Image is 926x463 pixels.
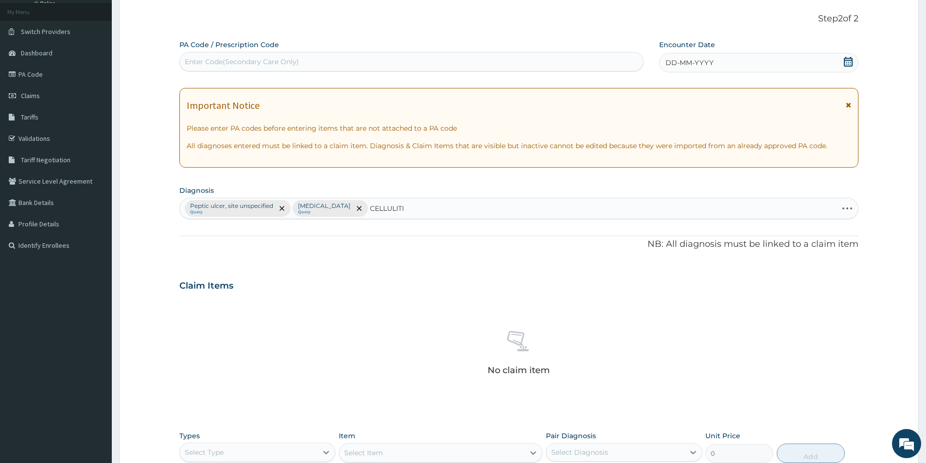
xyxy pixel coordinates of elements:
p: No claim item [488,365,550,375]
span: We're online! [56,122,134,221]
button: Add [777,444,845,463]
p: NB: All diagnosis must be linked to a claim item [179,238,858,251]
div: Enter Code(Secondary Care Only) [185,57,299,67]
p: Step 2 of 2 [179,14,858,24]
span: Switch Providers [21,27,70,36]
label: Item [339,431,355,441]
h3: Claim Items [179,281,233,292]
span: Dashboard [21,49,52,57]
div: Chat with us now [51,54,163,67]
p: Please enter PA codes before entering items that are not attached to a PA code [187,123,851,133]
label: Types [179,432,200,440]
p: All diagnoses entered must be linked to a claim item. Diagnosis & Claim Items that are visible bu... [187,141,851,151]
label: Unit Price [705,431,740,441]
p: [MEDICAL_DATA] [298,202,350,210]
label: Encounter Date [659,40,715,50]
span: Claims [21,91,40,100]
div: Select Diagnosis [551,447,608,457]
img: d_794563401_company_1708531726252_794563401 [18,49,39,73]
label: Pair Diagnosis [546,431,596,441]
p: Peptic ulcer, site unspecified [190,202,273,210]
span: DD-MM-YYYY [665,58,714,68]
small: Query [298,210,350,215]
span: remove selection option [355,204,364,213]
span: Tariffs [21,113,38,121]
div: Select Type [185,447,224,457]
label: PA Code / Prescription Code [179,40,279,50]
textarea: Type your message and hit 'Enter' [5,265,185,299]
div: Minimize live chat window [159,5,183,28]
span: remove selection option [278,204,286,213]
span: Tariff Negotiation [21,155,70,164]
small: Query [190,210,273,215]
label: Diagnosis [179,186,214,195]
h1: Important Notice [187,100,260,111]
